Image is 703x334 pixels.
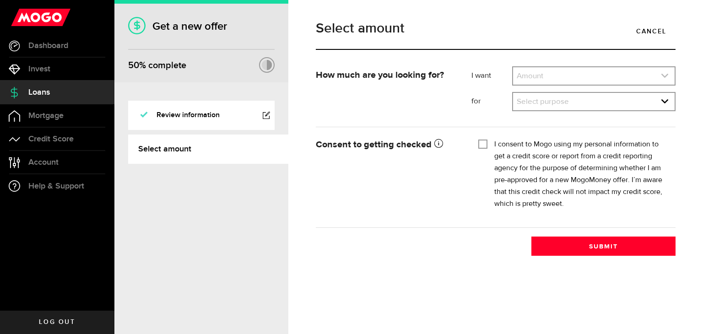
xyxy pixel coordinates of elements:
[28,135,74,143] span: Credit Score
[471,70,512,81] label: I want
[494,139,669,210] label: I consent to Mogo using my personal information to get a credit score or report from a credit rep...
[316,70,444,80] strong: How much are you looking for?
[28,88,50,97] span: Loans
[28,65,50,73] span: Invest
[513,67,675,85] a: expand select
[316,140,443,149] strong: Consent to getting checked
[478,139,487,148] input: I consent to Mogo using my personal information to get a credit score or report from a credit rep...
[28,112,64,120] span: Mortgage
[128,57,186,74] div: % complete
[28,182,84,190] span: Help & Support
[28,42,68,50] span: Dashboard
[128,20,275,33] h1: Get a new offer
[28,158,59,167] span: Account
[128,101,275,130] a: Review information
[513,93,675,110] a: expand select
[128,60,139,71] span: 50
[627,22,676,41] a: Cancel
[471,96,512,107] label: for
[7,4,35,31] button: Open LiveChat chat widget
[316,22,676,35] h1: Select amount
[128,135,288,164] a: Select amount
[531,237,676,256] button: Submit
[39,319,75,325] span: Log out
